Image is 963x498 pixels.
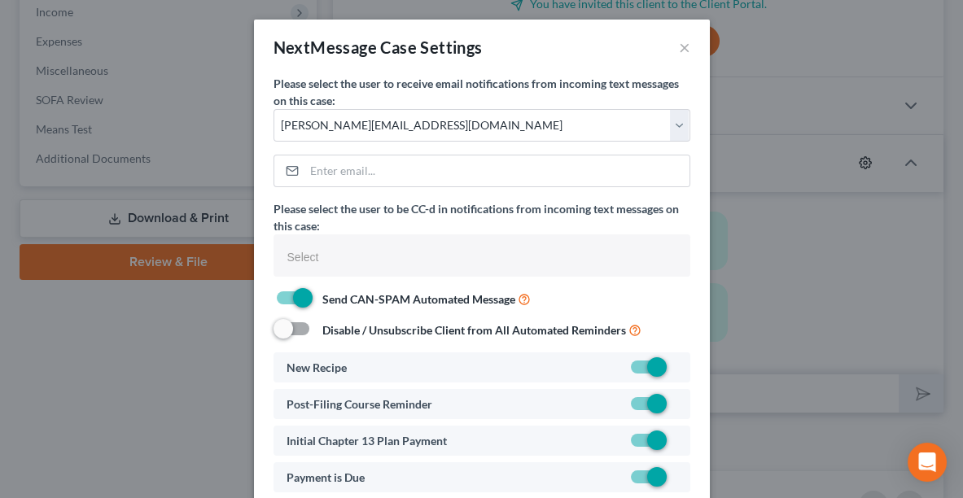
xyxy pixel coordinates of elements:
[287,469,365,486] label: Payment is Due
[908,443,947,482] div: Open Intercom Messenger
[679,37,690,57] button: ×
[322,323,626,337] strong: Disable / Unsubscribe Client from All Automated Reminders
[287,359,347,376] label: New Recipe
[274,36,483,59] div: NextMessage Case Settings
[287,395,432,413] label: Post-Filing Course Reminder
[304,155,689,186] input: Enter email...
[274,75,690,109] label: Please select the user to receive email notifications from incoming text messages on this case:
[274,200,690,234] label: Please select the user to be CC-d in notifications from incoming text messages on this case:
[322,292,515,306] strong: Send CAN-SPAM Automated Message
[287,432,447,449] label: Initial Chapter 13 Plan Payment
